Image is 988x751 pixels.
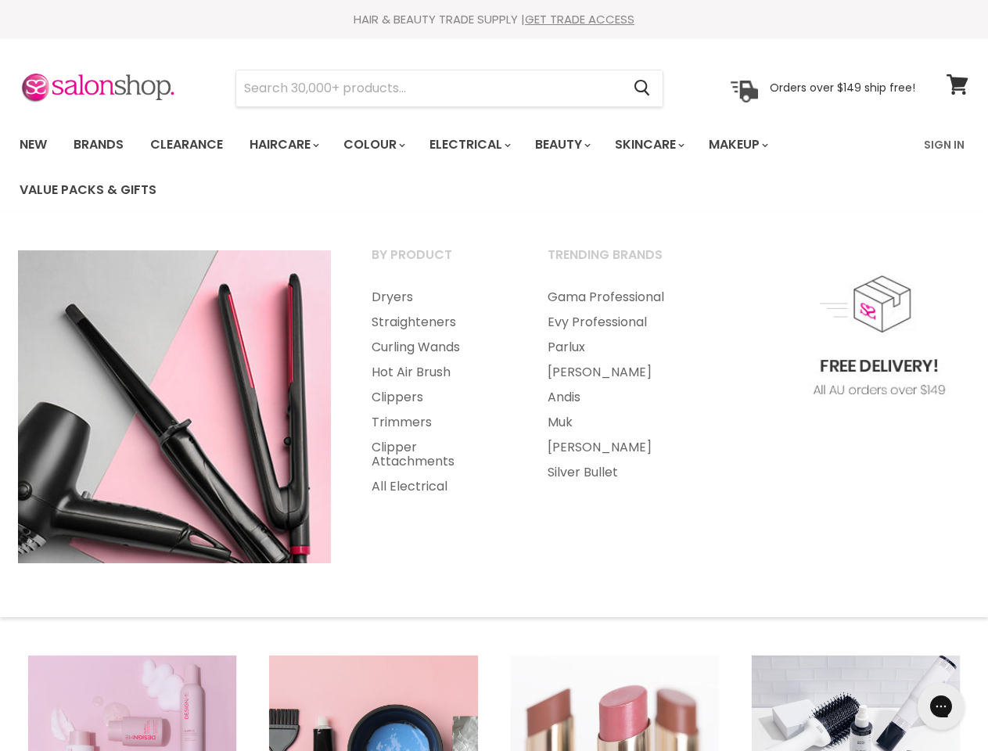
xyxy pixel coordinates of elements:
a: Parlux [528,335,701,360]
ul: Main menu [528,285,701,485]
a: Haircare [238,128,329,161]
a: [PERSON_NAME] [528,435,701,460]
a: Hot Air Brush [352,360,525,385]
input: Search [236,70,621,106]
a: Brands [62,128,135,161]
a: All Electrical [352,474,525,499]
a: Muk [528,410,701,435]
a: Trimmers [352,410,525,435]
a: Makeup [697,128,778,161]
a: Silver Bullet [528,460,701,485]
button: Search [621,70,663,106]
p: Orders over $149 ship free! [770,81,915,95]
a: Colour [332,128,415,161]
a: Clearance [138,128,235,161]
a: [PERSON_NAME] [528,360,701,385]
a: Curling Wands [352,335,525,360]
iframe: Gorgias live chat messenger [910,677,972,735]
form: Product [235,70,663,107]
a: New [8,128,59,161]
a: Electrical [418,128,520,161]
a: GET TRADE ACCESS [525,11,634,27]
ul: Main menu [352,285,525,499]
a: Straighteners [352,310,525,335]
a: Clipper Attachments [352,435,525,474]
a: Clippers [352,385,525,410]
a: Andis [528,385,701,410]
ul: Main menu [8,122,914,213]
a: Sign In [914,128,974,161]
a: Evy Professional [528,310,701,335]
a: Skincare [603,128,694,161]
a: Trending Brands [528,243,701,282]
a: By Product [352,243,525,282]
a: Value Packs & Gifts [8,174,168,207]
a: Gama Professional [528,285,701,310]
a: Dryers [352,285,525,310]
a: Beauty [523,128,600,161]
